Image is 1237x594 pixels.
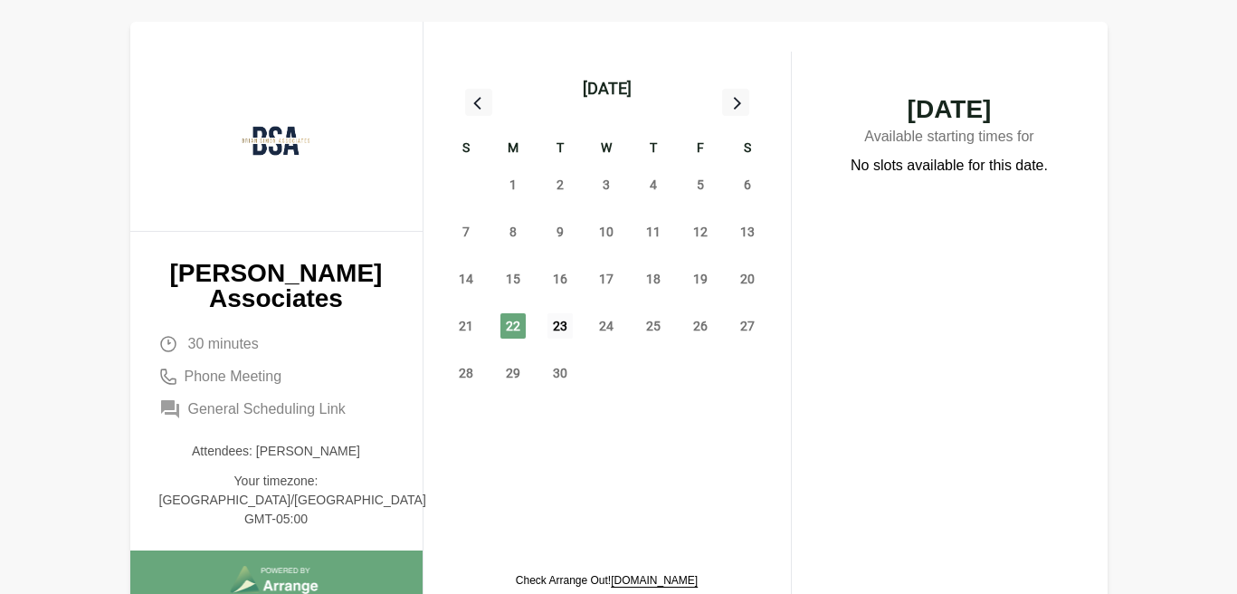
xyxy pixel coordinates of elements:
span: Monday, September 15, 2025 [500,266,526,292]
span: [DATE] [828,97,1071,122]
span: Friday, September 5, 2025 [688,172,713,197]
span: Saturday, September 13, 2025 [735,219,760,244]
span: Saturday, September 27, 2025 [735,313,760,339]
span: Sunday, September 21, 2025 [453,313,479,339]
span: Wednesday, September 24, 2025 [594,313,619,339]
div: F [677,138,724,161]
span: Monday, September 8, 2025 [500,219,526,244]
div: S [724,138,771,161]
span: Saturday, September 20, 2025 [735,266,760,292]
span: Tuesday, September 16, 2025 [547,266,573,292]
span: Wednesday, September 10, 2025 [594,219,619,244]
p: Check Arrange Out! [516,573,698,588]
div: W [584,138,631,161]
div: [DATE] [583,76,632,101]
span: Monday, September 29, 2025 [500,360,526,386]
span: Monday, September 1, 2025 [500,172,526,197]
div: M [490,138,537,161]
span: Sunday, September 14, 2025 [453,266,479,292]
p: [PERSON_NAME] Associates [159,261,394,311]
span: Saturday, September 6, 2025 [735,172,760,197]
span: Friday, September 26, 2025 [688,313,713,339]
p: No slots available for this date. [851,155,1048,177]
div: T [630,138,677,161]
span: Wednesday, September 3, 2025 [594,172,619,197]
span: Thursday, September 11, 2025 [641,219,666,244]
a: [DOMAIN_NAME] [611,574,698,587]
span: Thursday, September 18, 2025 [641,266,666,292]
div: T [537,138,584,161]
span: Phone Meeting [185,366,282,388]
span: Thursday, September 4, 2025 [641,172,666,197]
div: S [443,138,490,161]
span: Sunday, September 7, 2025 [453,219,479,244]
span: Wednesday, September 17, 2025 [594,266,619,292]
span: 30 minutes [188,333,259,355]
span: General Scheduling Link [188,398,346,420]
span: Tuesday, September 23, 2025 [547,313,573,339]
span: Tuesday, September 9, 2025 [547,219,573,244]
span: Sunday, September 28, 2025 [453,360,479,386]
span: Monday, September 22, 2025 [500,313,526,339]
span: Thursday, September 25, 2025 [641,313,666,339]
span: Friday, September 19, 2025 [688,266,713,292]
span: Friday, September 12, 2025 [688,219,713,244]
span: Tuesday, September 30, 2025 [547,360,573,386]
p: Attendees: [PERSON_NAME] [159,442,394,461]
span: Tuesday, September 2, 2025 [547,172,573,197]
p: Your timezone: [GEOGRAPHIC_DATA]/[GEOGRAPHIC_DATA] GMT-05:00 [159,472,394,529]
p: Available starting times for [828,122,1071,155]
